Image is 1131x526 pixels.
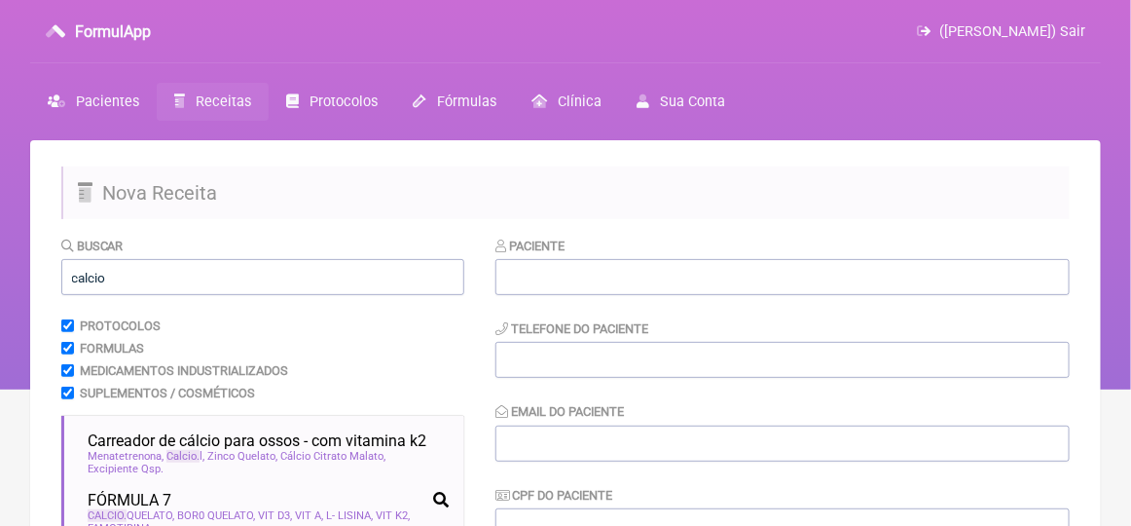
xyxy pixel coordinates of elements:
[918,23,1085,40] a: ([PERSON_NAME]) Sair
[495,488,612,503] label: CPF do Paciente
[514,83,619,121] a: Clínica
[495,321,648,336] label: Telefone do Paciente
[196,94,251,110] span: Receitas
[166,450,204,463] span: l
[80,341,144,356] label: Formulas
[88,491,171,509] span: FÓRMULA 7
[376,509,410,522] span: VIT K2
[80,386,255,400] label: Suplementos / Cosméticos
[88,509,127,522] span: CALCIO
[75,22,151,41] h3: FormulApp
[177,509,255,522] span: BOR0 QUELATO
[61,239,124,253] label: Buscar
[326,509,373,522] span: L- LISINA
[660,94,725,110] span: Sua Conta
[258,509,292,522] span: VIT D3
[495,404,624,419] label: Email do Paciente
[88,463,164,475] span: Excipiente Qsp
[207,450,277,463] span: Zinco Quelato
[76,94,139,110] span: Pacientes
[939,23,1085,40] span: ([PERSON_NAME]) Sair
[396,83,514,121] a: Fórmulas
[88,432,426,450] span: Carreador de cálcio para ossos - com vitamina k2
[495,239,565,253] label: Paciente
[61,167,1070,219] h2: Nova Receita
[558,94,602,110] span: Clínica
[61,259,464,295] input: exemplo: emagrecimento, ansiedade
[295,509,323,522] span: VIT A
[88,450,164,463] span: Menatetrenona
[80,319,161,333] label: Protocolos
[310,94,379,110] span: Protocolos
[80,363,288,378] label: Medicamentos Industrializados
[30,83,157,121] a: Pacientes
[437,94,496,110] span: Fórmulas
[88,509,174,522] span: QUELATO
[619,83,743,121] a: Sua Conta
[280,450,385,463] span: Cálcio Citrato Malato
[269,83,395,121] a: Protocolos
[166,450,200,463] span: Calcio
[157,83,269,121] a: Receitas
